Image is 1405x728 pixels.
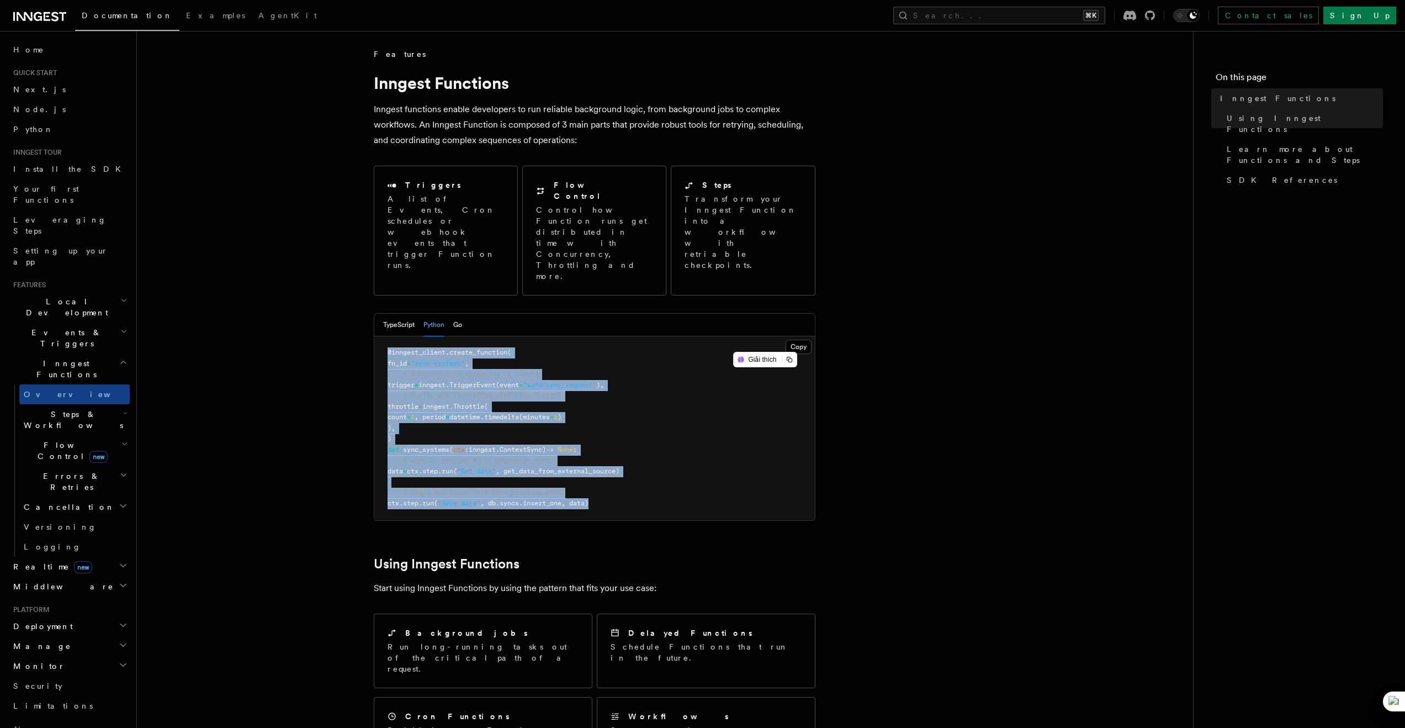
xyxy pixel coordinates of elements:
[24,523,97,531] span: Versioning
[449,446,453,453] span: (
[388,403,418,410] span: throttle
[418,467,422,475] span: .
[403,499,418,507] span: step
[403,446,449,453] span: sync_systems
[13,105,66,114] span: Node.js
[446,349,449,356] span: .
[19,471,120,493] span: Errors & Retries
[9,119,130,139] a: Python
[388,360,407,367] span: fn_id
[496,446,500,453] span: .
[407,413,411,421] span: =
[702,180,731,191] h2: Steps
[519,381,523,389] span: =
[422,499,434,507] span: run
[89,451,108,463] span: new
[434,499,438,507] span: (
[19,440,121,462] span: Flow Control
[469,446,496,453] span: inngest
[893,7,1105,24] button: Search...⌘K
[496,467,619,475] span: , get_data_from_external_source)
[9,323,130,354] button: Events & Triggers
[405,180,461,191] h2: Triggers
[423,314,444,336] button: Python
[484,413,519,421] span: timedelta
[507,349,511,356] span: (
[457,467,496,475] span: "Get data"
[13,85,66,94] span: Next.js
[628,711,729,722] h2: Workflows
[449,413,484,421] span: datetime.
[374,102,815,148] p: Inngest functions enable developers to run reliable background logic, from background jobs to com...
[415,413,446,421] span: , period
[453,314,462,336] button: Go
[9,241,130,272] a: Setting up your app
[388,641,579,674] p: Run long-running tasks out of the critical path of a request.
[1173,9,1200,22] button: Toggle dark mode
[403,489,561,497] span: # Steps can reuse data from previous ones
[453,446,465,453] span: ctx
[438,499,480,507] span: "Save data"
[9,210,130,241] a: Leveraging Steps
[388,499,399,507] span: ctx
[453,403,484,410] span: Throttle
[1323,7,1396,24] a: Sign Up
[13,682,62,690] span: Security
[685,193,803,271] p: Transform your Inngest Function into a workflow with retriable checkpoints.
[405,627,528,639] h2: Background jobs
[522,166,666,296] a: Flow ControlControl how Function runs get distributed in time with Concurrency, Throttling and more.
[418,403,422,410] span: =
[9,577,130,597] button: Middleware
[9,159,130,179] a: Install the SDK
[9,327,120,349] span: Events & Triggers
[418,381,449,389] span: inngest.
[9,661,65,672] span: Monitor
[403,456,554,464] span: # step is retried if it throws an error
[1227,144,1383,166] span: Learn more about Functions and Steps
[388,467,403,475] span: data
[418,499,422,507] span: .
[374,581,815,596] p: Start using Inngest Functions by using the pattern that fits your use case:
[9,636,130,656] button: Manage
[9,384,130,557] div: Inngest Functions
[9,616,130,636] button: Deployment
[9,99,130,119] a: Node.js
[9,80,130,99] a: Next.js
[13,125,54,134] span: Python
[1218,7,1319,24] a: Contact sales
[252,3,324,30] a: AgentKit
[554,180,653,202] h2: Flow Control
[9,641,71,652] span: Manage
[24,390,137,399] span: Overview
[611,641,802,663] p: Schedule Functions that run in the future.
[1227,113,1383,135] span: Using Inngest Functions
[9,68,57,77] span: Quick start
[9,358,119,380] span: Inngest Functions
[9,605,50,614] span: Platform
[388,381,415,389] span: trigger
[465,446,469,453] span: :
[75,3,179,31] a: Documentation
[403,370,538,378] span: # A Function is triggered by events
[19,384,130,404] a: Overview
[19,502,115,513] span: Cancellation
[388,193,504,271] p: A list of Events, Cron schedules or webhook events that trigger Function runs.
[480,499,588,507] span: , db.syncs.insert_one, data)
[9,656,130,676] button: Monitor
[374,556,519,572] a: Using Inngest Functions
[523,381,596,389] span: "auto/sync.request"
[1222,170,1383,190] a: SDK References
[9,296,120,318] span: Local Development
[9,179,130,210] a: Your first Functions
[258,11,317,20] span: AgentKit
[671,166,815,296] a: StepsTransform your Inngest Function into a workflow with retriable checkpoints.
[374,49,426,60] span: Features
[9,148,62,157] span: Inngest tour
[24,542,81,551] span: Logging
[405,711,510,722] h2: Cron Functions
[9,292,130,323] button: Local Development
[19,466,130,497] button: Errors & Retries
[13,246,108,266] span: Setting up your app
[596,381,604,389] span: ),
[9,621,73,632] span: Deployment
